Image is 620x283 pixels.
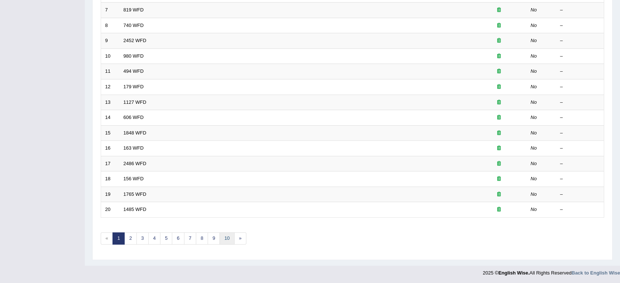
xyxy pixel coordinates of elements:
div: Exam occurring question [475,130,523,137]
div: – [560,130,600,137]
div: Exam occurring question [475,99,523,106]
a: 1848 WFD [124,130,146,136]
td: 11 [101,64,120,79]
a: 740 WFD [124,23,144,28]
em: No [531,145,537,151]
a: 2452 WFD [124,38,146,43]
a: 7 [184,232,196,245]
div: Exam occurring question [475,206,523,213]
td: 15 [101,125,120,141]
a: 4 [148,232,160,245]
div: Exam occurring question [475,7,523,14]
em: No [531,7,537,13]
a: 2 [124,232,136,245]
div: – [560,206,600,213]
td: 8 [101,18,120,33]
a: Back to English Wise [572,270,620,276]
td: 7 [101,3,120,18]
div: Exam occurring question [475,37,523,44]
div: Exam occurring question [475,114,523,121]
td: 20 [101,202,120,218]
div: – [560,175,600,183]
a: 1485 WFD [124,207,146,212]
div: 2025 © All Rights Reserved [483,266,620,276]
a: » [234,232,246,245]
div: – [560,145,600,152]
a: 9 [208,232,220,245]
div: Exam occurring question [475,191,523,198]
div: – [560,53,600,60]
td: 13 [101,95,120,110]
div: – [560,68,600,75]
span: « [101,232,113,245]
a: 8 [196,232,208,245]
a: 980 WFD [124,53,144,59]
a: 1127 WFD [124,99,146,105]
div: – [560,114,600,121]
em: No [531,176,537,181]
a: 179 WFD [124,84,144,89]
em: No [531,38,537,43]
em: No [531,161,537,166]
td: 10 [101,48,120,64]
a: 3 [136,232,149,245]
a: 156 WFD [124,176,144,181]
td: 19 [101,187,120,202]
em: No [531,68,537,74]
strong: English Wise. [498,270,529,276]
em: No [531,191,537,197]
div: Exam occurring question [475,68,523,75]
em: No [531,23,537,28]
em: No [531,84,537,89]
div: Exam occurring question [475,83,523,91]
div: – [560,191,600,198]
div: – [560,83,600,91]
td: 16 [101,141,120,156]
div: Exam occurring question [475,22,523,29]
div: Exam occurring question [475,175,523,183]
div: Exam occurring question [475,145,523,152]
em: No [531,115,537,120]
div: – [560,37,600,44]
div: – [560,22,600,29]
em: No [531,130,537,136]
a: 10 [219,232,234,245]
em: No [531,53,537,59]
a: 494 WFD [124,68,144,74]
a: 1 [112,232,125,245]
a: 163 WFD [124,145,144,151]
a: 819 WFD [124,7,144,13]
div: – [560,99,600,106]
div: – [560,160,600,167]
div: – [560,7,600,14]
div: Exam occurring question [475,53,523,60]
td: 18 [101,171,120,187]
a: 5 [160,232,172,245]
a: 606 WFD [124,115,144,120]
a: 6 [172,232,184,245]
div: Exam occurring question [475,160,523,167]
td: 12 [101,79,120,95]
a: 1765 WFD [124,191,146,197]
em: No [531,207,537,212]
td: 9 [101,33,120,49]
td: 17 [101,156,120,171]
a: 2486 WFD [124,161,146,166]
em: No [531,99,537,105]
td: 14 [101,110,120,126]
